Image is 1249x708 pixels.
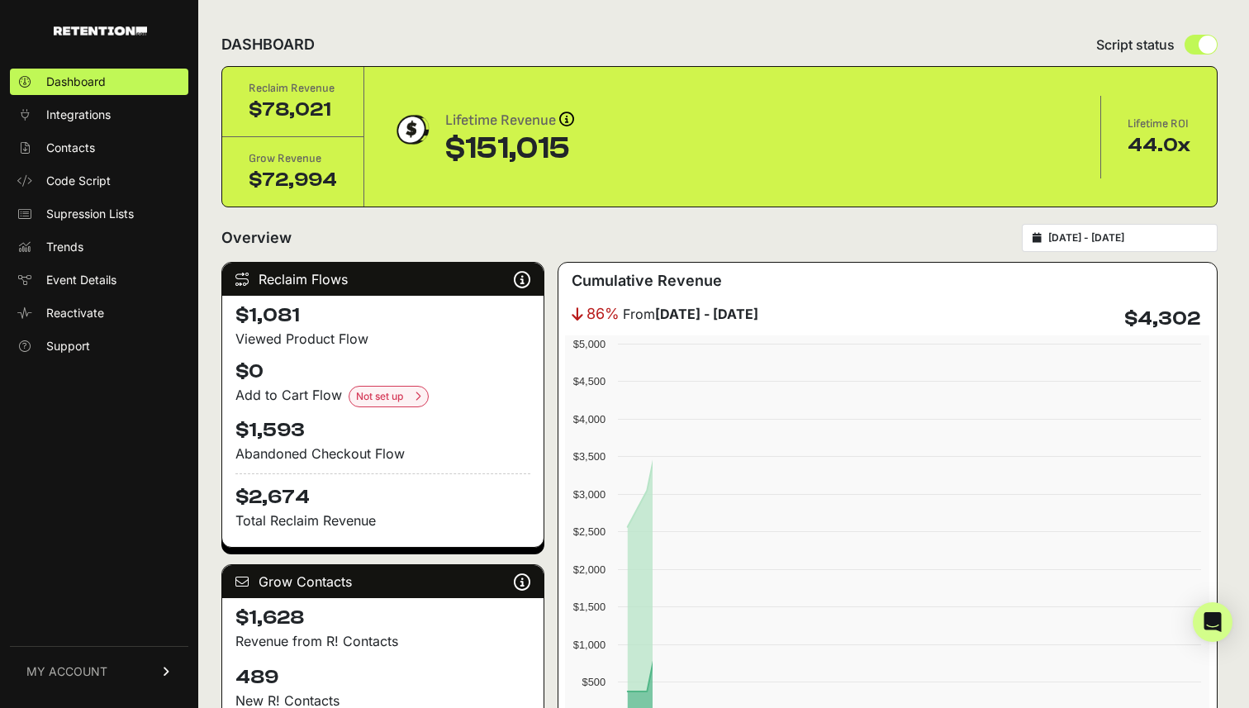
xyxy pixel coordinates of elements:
div: Reclaim Revenue [249,80,337,97]
text: $3,500 [573,450,606,463]
a: Dashboard [10,69,188,95]
span: From [623,304,758,324]
span: Script status [1096,35,1175,55]
span: Reactivate [46,305,104,321]
a: Code Script [10,168,188,194]
div: Open Intercom Messenger [1193,602,1232,642]
div: Viewed Product Flow [235,329,530,349]
p: Total Reclaim Revenue [235,511,530,530]
h2: Overview [221,226,292,249]
span: Contacts [46,140,95,156]
text: $500 [582,676,606,688]
text: $2,500 [573,525,606,538]
text: $5,000 [573,338,606,350]
a: Contacts [10,135,188,161]
a: Supression Lists [10,201,188,227]
div: Add to Cart Flow [235,385,530,407]
div: Reclaim Flows [222,263,544,296]
h3: Cumulative Revenue [572,269,722,292]
a: Support [10,333,188,359]
div: Lifetime Revenue [445,109,574,132]
div: $151,015 [445,132,574,165]
a: Trends [10,234,188,260]
text: $1,000 [573,639,606,651]
img: Retention.com [54,26,147,36]
img: dollar-coin-05c43ed7efb7bc0c12610022525b4bbbb207c7efeef5aecc26f025e68dcafac9.png [391,109,432,150]
div: $72,994 [249,167,337,193]
a: Integrations [10,102,188,128]
a: MY ACCOUNT [10,646,188,696]
h4: $1,081 [235,302,530,329]
h2: DASHBOARD [221,33,315,56]
div: Abandoned Checkout Flow [235,444,530,463]
div: Grow Revenue [249,150,337,167]
div: Lifetime ROI [1128,116,1190,132]
h4: $2,674 [235,473,530,511]
span: Trends [46,239,83,255]
h4: $1,593 [235,417,530,444]
text: $2,000 [573,563,606,576]
h4: $4,302 [1124,306,1200,332]
span: Dashboard [46,74,106,90]
span: 86% [587,302,620,325]
span: Support [46,338,90,354]
span: Event Details [46,272,116,288]
span: Supression Lists [46,206,134,222]
span: MY ACCOUNT [26,663,107,680]
text: $4,000 [573,413,606,425]
strong: [DATE] - [DATE] [655,306,758,322]
h4: $0 [235,359,530,385]
text: $3,000 [573,488,606,501]
text: $4,500 [573,375,606,387]
h4: 489 [235,664,530,691]
span: Code Script [46,173,111,189]
a: Event Details [10,267,188,293]
span: Integrations [46,107,111,123]
h4: $1,628 [235,605,530,631]
div: $78,021 [249,97,337,123]
a: Reactivate [10,300,188,326]
div: 44.0x [1128,132,1190,159]
p: Revenue from R! Contacts [235,631,530,651]
div: Grow Contacts [222,565,544,598]
text: $1,500 [573,601,606,613]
